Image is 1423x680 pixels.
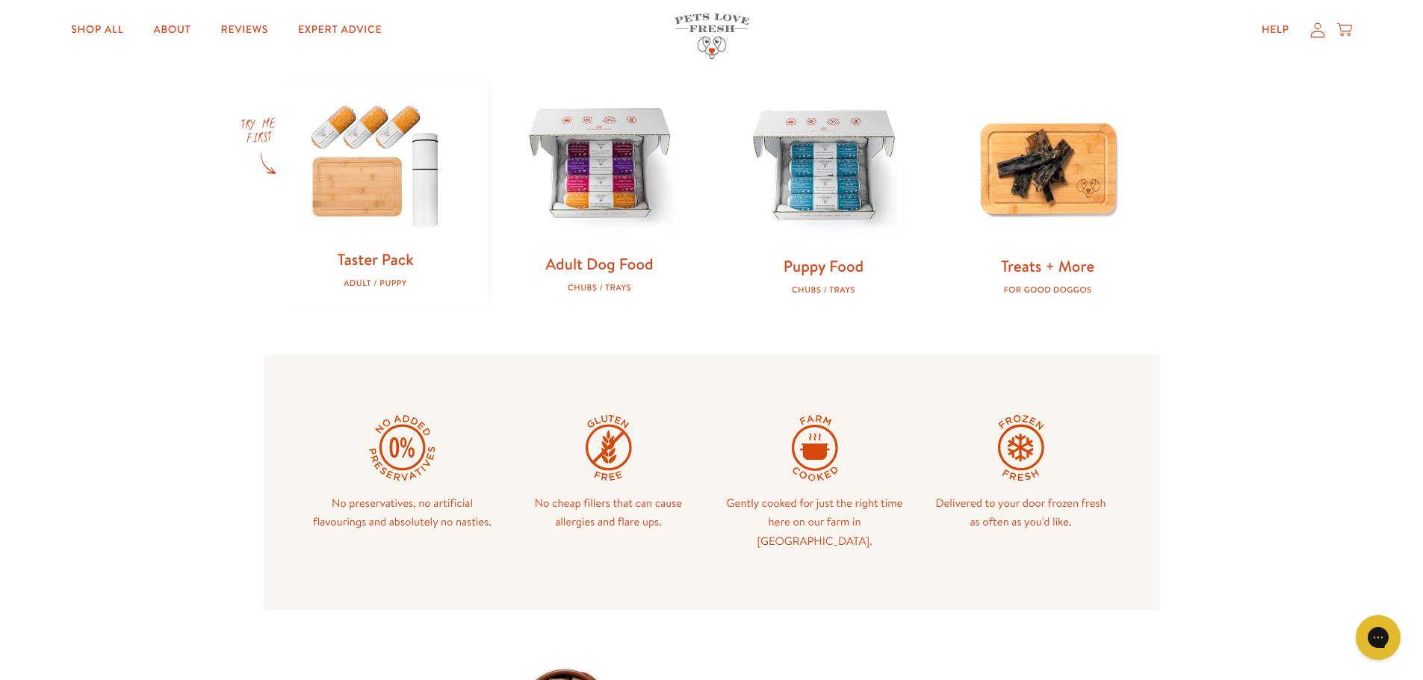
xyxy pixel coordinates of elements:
[1250,15,1301,45] a: Help
[512,283,688,293] div: Chubs / Trays
[286,15,394,45] a: Expert Advice
[784,255,864,277] a: Puppy Food
[1001,255,1094,277] a: Treats + More
[141,15,202,45] a: About
[209,15,280,45] a: Reviews
[1348,610,1408,665] iframe: Gorgias live chat messenger
[930,493,1112,531] p: Delivered to your door frozen fresh as often as you'd like.
[518,493,700,531] p: No cheap fillers that can cause allergies and flare ups.
[311,493,494,531] p: No preservatives, no artificial flavourings and absolutely no nasties.
[724,493,906,551] p: Gently cooked for just the right time here on our farm in [GEOGRAPHIC_DATA].
[337,249,413,270] a: Taster Pack
[59,15,135,45] a: Shop All
[960,285,1136,295] div: For good doggos
[288,278,464,288] div: Adult / Puppy
[736,285,912,295] div: Chubs / Trays
[545,253,653,275] a: Adult Dog Food
[675,13,749,59] img: Pets Love Fresh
